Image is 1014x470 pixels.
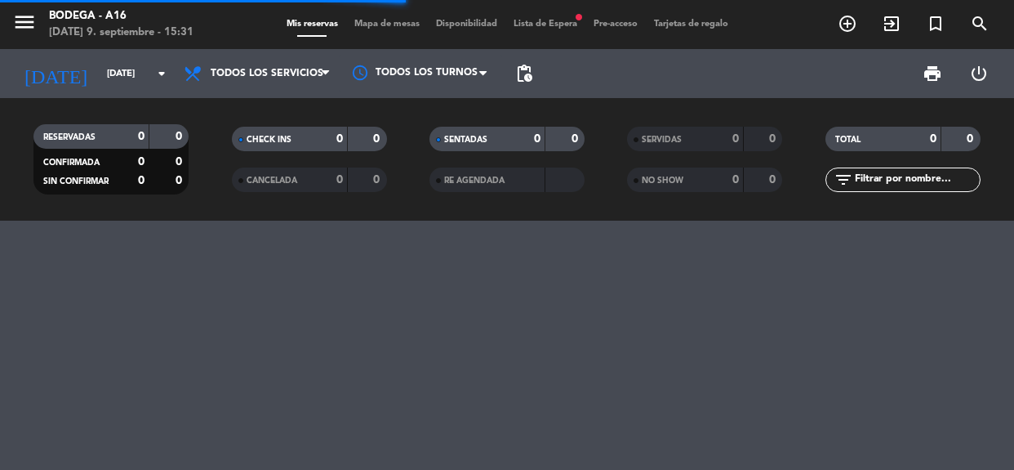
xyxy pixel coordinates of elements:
span: print [923,64,942,83]
strong: 0 [176,175,185,186]
strong: 0 [769,133,779,145]
i: exit_to_app [882,14,901,34]
span: RESERVADAS [43,133,96,141]
strong: 0 [138,131,145,142]
span: Mis reservas [278,20,346,29]
strong: 0 [967,133,976,145]
strong: 0 [732,174,739,186]
span: CANCELADA [247,177,297,185]
i: filter_list [834,170,853,190]
span: fiber_manual_record [574,12,584,22]
span: SIN CONFIRMAR [43,177,109,186]
strong: 0 [176,131,185,142]
input: Filtrar por nombre... [853,171,980,189]
strong: 0 [373,133,383,145]
span: Pre-acceso [585,20,646,29]
div: LOG OUT [956,49,1003,98]
strong: 0 [732,133,739,145]
span: Todos los servicios [211,68,323,79]
span: Mapa de mesas [346,20,428,29]
span: pending_actions [514,64,534,83]
i: arrow_drop_down [152,64,171,83]
span: RE AGENDADA [444,177,505,185]
strong: 0 [769,174,779,186]
span: NO SHOW [642,177,683,185]
div: [DATE] 9. septiembre - 15:31 [49,25,193,41]
i: menu [12,10,37,34]
i: power_settings_new [969,64,989,83]
i: search [970,14,990,34]
span: Tarjetas de regalo [646,20,736,29]
span: TOTAL [835,136,861,144]
span: Lista de Espera [505,20,585,29]
span: CHECK INS [247,136,291,144]
strong: 0 [571,133,581,145]
strong: 0 [373,174,383,186]
span: Disponibilidad [428,20,505,29]
strong: 0 [930,133,936,145]
span: CONFIRMADA [43,159,100,167]
i: turned_in_not [926,14,945,34]
i: add_circle_outline [838,14,857,34]
strong: 0 [534,133,540,145]
strong: 0 [336,133,343,145]
span: SENTADAS [444,136,487,144]
strong: 0 [176,156,185,168]
div: Bodega - A16 [49,8,193,25]
strong: 0 [336,174,343,186]
button: menu [12,10,37,40]
strong: 0 [138,156,145,168]
i: [DATE] [12,56,99,92]
strong: 0 [138,175,145,186]
span: SERVIDAS [642,136,682,144]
